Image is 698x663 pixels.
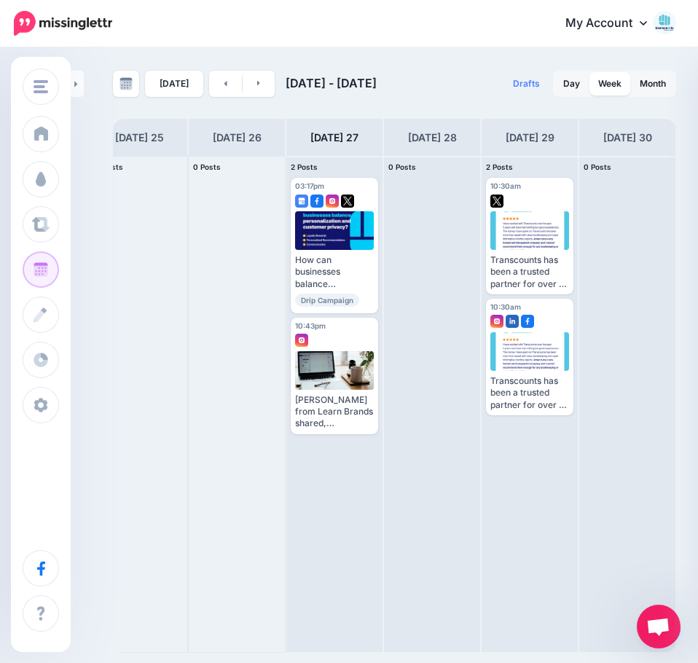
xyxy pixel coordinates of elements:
[286,76,377,90] span: [DATE] - [DATE]
[295,321,326,330] span: 10:43pm
[341,195,354,208] img: twitter-square.png
[490,375,569,411] div: Transcounts has been a trusted partner for over 5 years, providing PHD Plumbing Heating & Drainag...
[551,6,676,42] a: My Account
[14,11,112,36] img: Missinglettr
[486,162,513,171] span: 2 Posts
[295,195,308,208] img: google_business-square.png
[295,181,324,190] span: 03:17pm
[213,129,262,146] h4: [DATE] 26
[119,77,133,90] img: calendar-grey-darker.png
[513,79,540,88] span: Drafts
[490,315,503,328] img: instagram-square.png
[631,72,675,95] a: Month
[295,394,374,430] div: [PERSON_NAME] from Learn Brands shared, Transcounts took the lead on our QuickBooks to Xero trans...
[490,302,521,311] span: 10:30am
[145,71,203,97] a: [DATE]
[490,254,569,290] div: Transcounts has been a trusted partner for over 5 years, providing PHD Plumbing Heating & Drainag...
[310,195,323,208] img: facebook-square.png
[490,195,503,208] img: twitter-square.png
[115,129,164,146] h4: [DATE] 25
[408,129,457,146] h4: [DATE] 28
[193,162,221,171] span: 0 Posts
[388,162,416,171] span: 0 Posts
[326,195,339,208] img: instagram-square.png
[291,162,318,171] span: 2 Posts
[603,129,652,146] h4: [DATE] 30
[584,162,611,171] span: 0 Posts
[295,294,359,307] span: Drip Campaign
[521,315,534,328] img: facebook-square.png
[554,72,589,95] a: Day
[490,181,521,190] span: 10:30am
[637,605,681,648] a: Open chat
[506,129,554,146] h4: [DATE] 29
[506,315,519,328] img: linkedin-square.png
[589,72,630,95] a: Week
[310,129,358,146] h4: [DATE] 27
[504,71,549,97] a: Drafts
[295,254,374,290] div: How can businesses balance personalization and customer privacy? Read more 👉 [URL] #personalizati...
[34,80,48,93] img: menu.png
[295,334,308,347] img: instagram-square.png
